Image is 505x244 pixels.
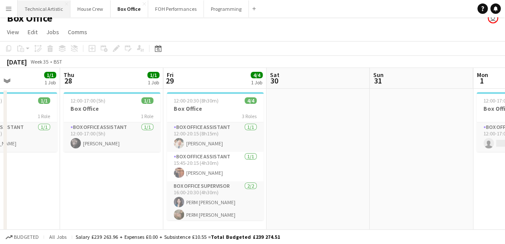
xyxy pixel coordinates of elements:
span: 1 [475,76,488,86]
span: 28 [62,76,74,86]
h3: Box Office [64,105,160,112]
span: 1/1 [147,72,159,78]
span: 4/4 [251,72,263,78]
app-card-role: Box Office Assistant1/112:00-17:00 (5h)[PERSON_NAME] [64,122,160,152]
span: 1/1 [38,97,50,104]
span: 12:00-20:30 (8h30m) [174,97,219,104]
h1: Box Office [7,12,52,25]
span: 1/1 [44,72,56,78]
span: 1 Role [141,113,153,119]
span: Edit [28,28,38,36]
a: Edit [24,26,41,38]
span: 12:00-17:00 (5h) [70,97,105,104]
span: 29 [165,76,174,86]
span: Sat [270,71,279,79]
app-user-avatar: Liveforce Admin [488,13,498,23]
span: Budgeted [14,234,39,240]
h3: Box Office [167,105,264,112]
span: Mon [476,71,488,79]
app-card-role: Box Office Assistant1/115:45-20:15 (4h30m)[PERSON_NAME] [167,152,264,181]
div: Salary £239 263.96 + Expenses £0.00 + Subsistence £10.55 = [76,234,280,240]
app-job-card: 12:00-17:00 (5h)1/1Box Office1 RoleBox Office Assistant1/112:00-17:00 (5h)[PERSON_NAME] [64,92,160,152]
button: Budgeted [4,232,40,242]
span: Week 35 [29,58,50,65]
button: FOH Performances [148,0,204,17]
span: 3 Roles [242,113,257,119]
span: Fri [167,71,174,79]
div: BST [54,58,62,65]
div: [DATE] [7,58,27,66]
span: Jobs [46,28,59,36]
span: 31 [372,76,384,86]
span: Sun [373,71,384,79]
button: Box Office [111,0,148,17]
a: Comms [64,26,91,38]
span: 30 [269,76,279,86]
span: All jobs [48,234,68,240]
span: 4/4 [245,97,257,104]
span: Thu [64,71,74,79]
span: Total Budgeted £239 274.51 [211,234,280,240]
a: Jobs [43,26,63,38]
button: House Crew [70,0,111,17]
span: Comms [68,28,87,36]
app-card-role: Box Office Supervisor2/216:00-20:30 (4h30m)PERM [PERSON_NAME]PERM [PERSON_NAME] [167,181,264,223]
button: Technical Artistic [18,0,70,17]
app-card-role: Box Office Assistant1/112:00-20:15 (8h15m)[PERSON_NAME] [167,122,264,152]
button: Programming [204,0,249,17]
span: View [7,28,19,36]
span: 1/1 [141,97,153,104]
app-job-card: 12:00-20:30 (8h30m)4/4Box Office3 RolesBox Office Assistant1/112:00-20:15 (8h15m)[PERSON_NAME]Box... [167,92,264,220]
span: 1 Role [38,113,50,119]
div: 1 Job [44,79,56,86]
div: 1 Job [148,79,159,86]
a: View [3,26,22,38]
div: 1 Job [251,79,262,86]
